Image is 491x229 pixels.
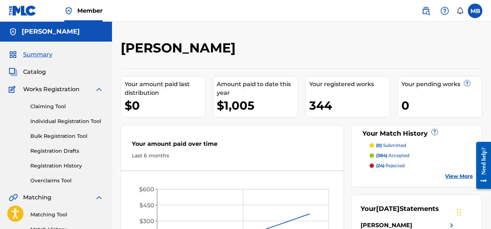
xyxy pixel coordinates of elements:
div: Amount paid to date this year [217,80,297,97]
div: Widżet czatu [455,194,491,229]
img: Catalog [9,68,17,76]
a: Registration History [30,162,103,170]
p: rejected [376,162,405,169]
div: $1,005 [217,97,297,114]
div: Last 6 months [132,152,333,160]
a: (384) accepted [370,152,473,159]
tspan: $450 [139,202,154,209]
a: Individual Registration Tool [30,118,103,125]
a: SummarySummary [9,50,52,59]
div: Help [438,4,452,18]
a: Matching Tool [30,211,103,219]
div: Your Match History [361,129,473,139]
span: (24) [376,163,384,168]
a: View More [445,173,473,180]
a: Registration Drafts [30,147,103,155]
div: Your registered works [309,80,390,89]
span: [DATE] [376,205,400,213]
div: Your amount paid last distribution [125,80,205,97]
div: Notifications [456,7,464,14]
div: Your Statements [361,204,439,214]
span: ? [464,80,470,86]
tspan: $600 [139,186,154,193]
div: Your pending works [401,80,482,89]
a: Bulk Registration Tool [30,132,103,140]
div: 0 [401,97,482,114]
h5: MARCIN BRZOZOWSKI [22,27,80,36]
div: Przeciągnij [457,202,461,223]
span: (0) [376,143,382,148]
a: Overclaims Tool [30,177,103,185]
a: (24) rejected [370,162,473,169]
img: expand [95,193,103,202]
iframe: Chat Widget [455,194,491,229]
p: accepted [376,152,409,159]
img: help [440,7,449,15]
span: Works Registration [23,85,79,94]
div: $0 [125,97,205,114]
img: Top Rightsholder [64,7,73,15]
a: CatalogCatalog [9,68,46,76]
h2: [PERSON_NAME] [121,40,239,56]
div: User Menu [468,4,482,18]
p: submitted [376,142,406,149]
span: Summary [23,50,52,59]
div: Your amount paid over time [132,140,333,152]
span: Member [77,7,103,15]
img: Summary [9,50,17,59]
img: expand [95,85,103,94]
span: Matching [23,193,51,202]
iframe: Resource Center [471,136,491,195]
img: MLC Logo [9,5,36,16]
span: Catalog [23,68,46,76]
img: Accounts [9,27,17,36]
a: Claiming Tool [30,103,103,110]
tspan: $300 [139,218,154,225]
img: Works Registration [9,85,18,94]
span: (384) [376,153,387,158]
a: Public Search [419,4,433,18]
img: Matching [9,193,18,202]
span: ? [432,129,438,135]
a: (0) submitted [370,142,473,149]
img: search [422,7,430,15]
div: 344 [309,97,390,114]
